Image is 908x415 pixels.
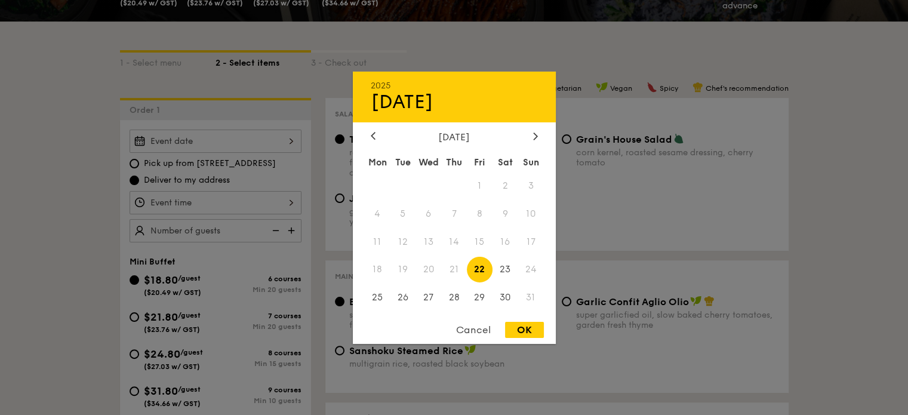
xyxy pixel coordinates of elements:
[390,257,415,282] span: 19
[390,285,415,311] span: 26
[493,285,518,311] span: 30
[467,285,493,311] span: 29
[371,80,538,90] div: 2025
[415,257,441,282] span: 20
[371,131,538,142] div: [DATE]
[518,229,544,254] span: 17
[441,229,467,254] span: 14
[441,257,467,282] span: 21
[505,322,544,338] div: OK
[415,285,441,311] span: 27
[493,201,518,226] span: 9
[365,257,390,282] span: 18
[390,201,415,226] span: 5
[467,229,493,254] span: 15
[518,173,544,198] span: 3
[415,201,441,226] span: 6
[518,151,544,173] div: Sun
[467,151,493,173] div: Fri
[371,90,538,113] div: [DATE]
[467,173,493,198] span: 1
[467,201,493,226] span: 8
[365,285,390,311] span: 25
[390,229,415,254] span: 12
[493,151,518,173] div: Sat
[518,201,544,226] span: 10
[467,257,493,282] span: 22
[493,229,518,254] span: 16
[493,257,518,282] span: 23
[365,151,390,173] div: Mon
[518,257,544,282] span: 24
[444,322,503,338] div: Cancel
[441,285,467,311] span: 28
[415,151,441,173] div: Wed
[441,201,467,226] span: 7
[365,229,390,254] span: 11
[390,151,415,173] div: Tue
[365,201,390,226] span: 4
[415,229,441,254] span: 13
[493,173,518,198] span: 2
[518,285,544,311] span: 31
[441,151,467,173] div: Thu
